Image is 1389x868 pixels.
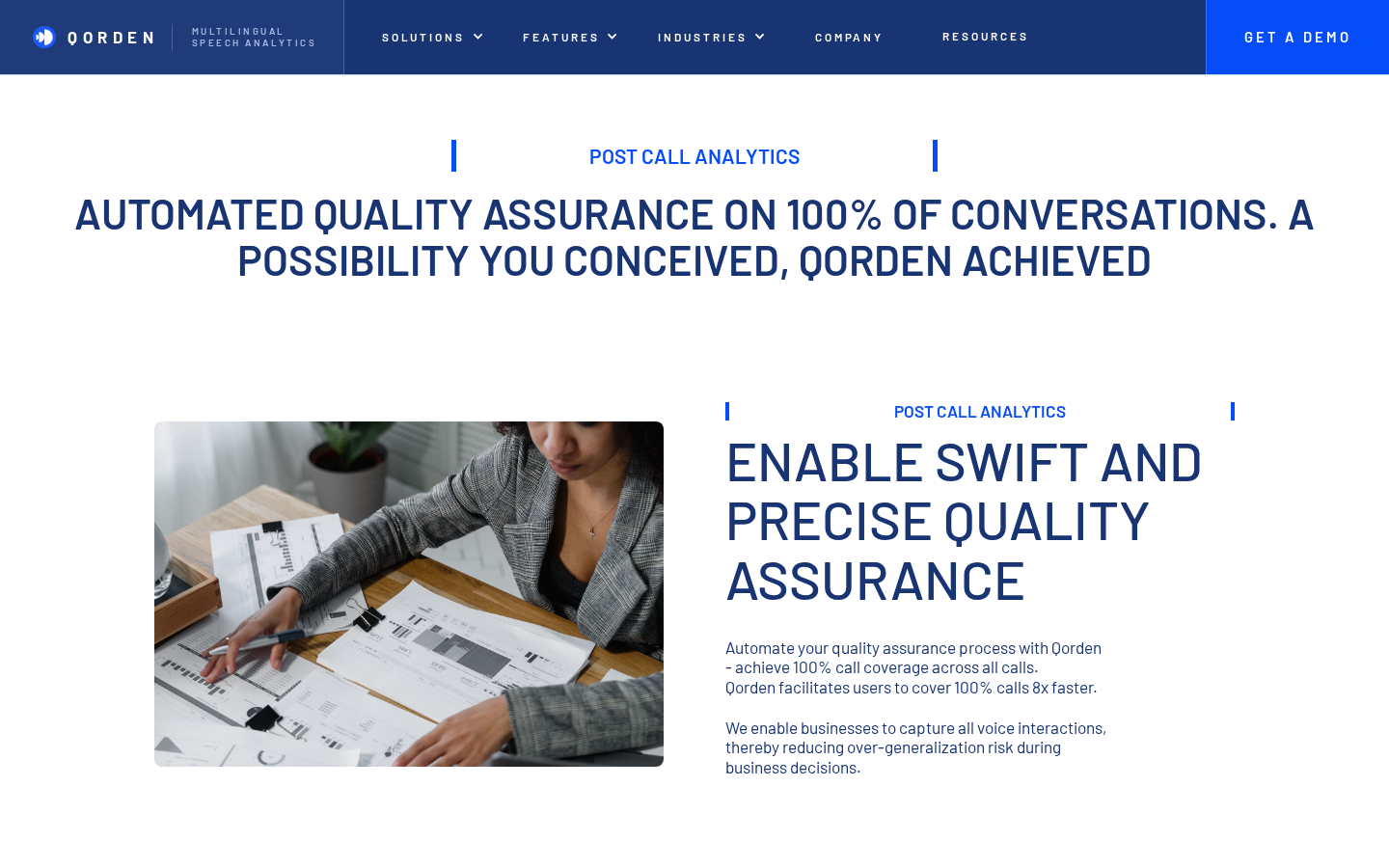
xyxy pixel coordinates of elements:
p: QORDEN [68,27,159,46]
img: Dashboard mockup [154,421,664,767]
p: Solutions [382,30,465,43]
p: Get A Demo [1225,29,1370,46]
h3: Post Call Analytics [894,402,1066,420]
p: Automate your quality assurance process with Qorden - achieve 100% call coverage across all calls. [725,637,1107,677]
p: ‍ [725,609,1235,628]
p: Qorden facilitates users to cover 100% calls 8x faster. [725,677,1107,697]
p: Resources [942,29,1028,42]
p: Company [815,30,885,43]
p: Industries [658,30,747,43]
h2: Enable swift and precise Quality Assurance [725,430,1235,609]
h1: Post Call Analytics [451,140,938,172]
p: features [523,30,600,43]
p: Multilingual Speech analytics [192,26,323,49]
p: We enable businesses to capture all voice interactions, thereby reducing over-generalization risk... [725,718,1107,777]
p: ‍ [725,697,1107,718]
